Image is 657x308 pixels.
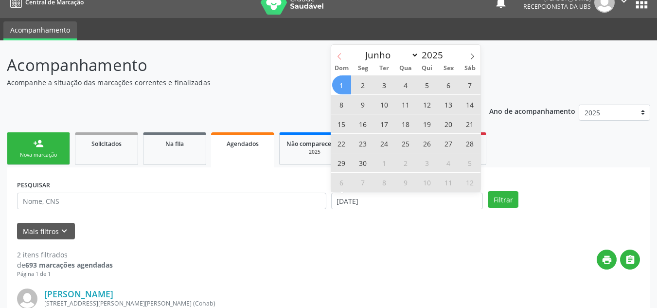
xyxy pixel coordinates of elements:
span: Junho 5, 2025 [418,75,437,94]
span: Junho 8, 2025 [332,95,351,114]
button: print [597,250,617,270]
span: Junho 30, 2025 [354,153,373,172]
div: 2 itens filtrados [17,250,113,260]
span: Junho 21, 2025 [461,114,479,133]
button: Mais filtroskeyboard_arrow_down [17,223,75,240]
span: Na fila [165,140,184,148]
span: Julho 9, 2025 [396,173,415,192]
span: Junho 20, 2025 [439,114,458,133]
span: Julho 3, 2025 [418,153,437,172]
span: Qua [395,65,416,72]
span: Junho 18, 2025 [396,114,415,133]
span: Não compareceram [286,140,343,148]
span: Agendados [227,140,259,148]
span: Julho 5, 2025 [461,153,479,172]
button: Filtrar [488,191,518,208]
span: Julho 7, 2025 [354,173,373,192]
button:  [620,250,640,270]
input: Year [419,49,451,61]
span: Solicitados [91,140,122,148]
span: Junho 4, 2025 [396,75,415,94]
span: Junho 1, 2025 [332,75,351,94]
select: Month [361,48,419,62]
span: Junho 15, 2025 [332,114,351,133]
span: Junho 24, 2025 [375,134,394,153]
div: Nova marcação [14,151,63,159]
span: Junho 29, 2025 [332,153,351,172]
p: Ano de acompanhamento [489,105,575,117]
span: Sáb [459,65,480,72]
span: Junho 25, 2025 [396,134,415,153]
span: Junho 10, 2025 [375,95,394,114]
span: Junho 27, 2025 [439,134,458,153]
span: Junho 19, 2025 [418,114,437,133]
span: Recepcionista da UBS [523,2,591,11]
span: Julho 2, 2025 [396,153,415,172]
span: Junho 16, 2025 [354,114,373,133]
span: Junho 12, 2025 [418,95,437,114]
span: Sex [438,65,459,72]
input: Selecione um intervalo [331,193,483,209]
p: Acompanhamento [7,53,457,77]
span: Ter [373,65,395,72]
span: Junho 28, 2025 [461,134,479,153]
span: Junho 2, 2025 [354,75,373,94]
span: Julho 8, 2025 [375,173,394,192]
span: Julho 6, 2025 [332,173,351,192]
a: Acompanhamento [3,21,77,40]
strong: 693 marcações agendadas [25,260,113,270]
div: [STREET_ADDRESS][PERSON_NAME][PERSON_NAME] (Cohab) [44,299,494,308]
span: Junho 9, 2025 [354,95,373,114]
span: Junho 22, 2025 [332,134,351,153]
span: Julho 12, 2025 [461,173,479,192]
i: print [602,254,612,265]
a: [PERSON_NAME] [44,289,113,299]
span: Junho 11, 2025 [396,95,415,114]
input: Nome, CNS [17,193,326,209]
div: de [17,260,113,270]
span: Qui [416,65,438,72]
span: Junho 23, 2025 [354,134,373,153]
div: person_add [33,138,44,149]
span: Junho 3, 2025 [375,75,394,94]
span: Junho 17, 2025 [375,114,394,133]
div: 2025 [286,148,343,156]
p: Acompanhe a situação das marcações correntes e finalizadas [7,77,457,88]
span: Junho 14, 2025 [461,95,479,114]
span: Dom [331,65,353,72]
label: PESQUISAR [17,178,50,193]
span: Julho 11, 2025 [439,173,458,192]
span: Junho 13, 2025 [439,95,458,114]
span: Junho 26, 2025 [418,134,437,153]
i: keyboard_arrow_down [59,226,70,236]
span: Junho 6, 2025 [439,75,458,94]
span: Junho 7, 2025 [461,75,479,94]
span: Julho 4, 2025 [439,153,458,172]
div: Página 1 de 1 [17,270,113,278]
i:  [625,254,636,265]
span: Julho 1, 2025 [375,153,394,172]
span: Seg [352,65,373,72]
span: Julho 10, 2025 [418,173,437,192]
